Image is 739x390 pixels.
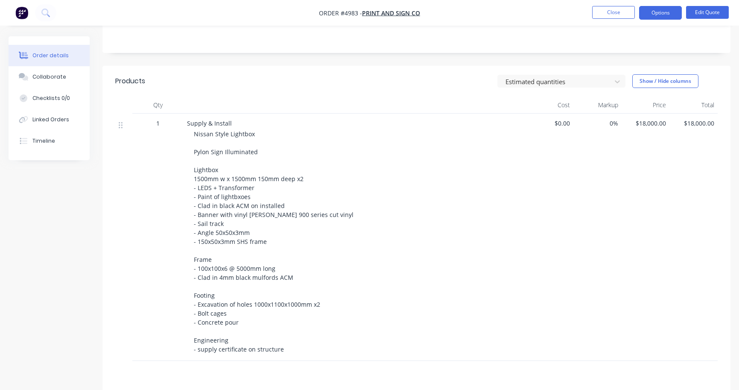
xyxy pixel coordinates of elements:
[686,6,729,19] button: Edit Quote
[577,119,618,128] span: 0%
[194,130,353,353] span: Nissan Style Lightbox Pylon Sign Illuminated Lightbox 1500mm w x 1500mm 150mm deep x2 - LEDS + Tr...
[15,6,28,19] img: Factory
[32,73,66,81] div: Collaborate
[625,119,666,128] span: $18,000.00
[32,94,70,102] div: Checklists 0/0
[115,76,145,86] div: Products
[632,74,698,88] button: Show / Hide columns
[9,66,90,88] button: Collaborate
[525,97,573,114] div: Cost
[9,109,90,130] button: Linked Orders
[9,45,90,66] button: Order details
[156,119,160,128] span: 1
[573,97,622,114] div: Markup
[529,119,570,128] span: $0.00
[362,9,420,17] a: Print and Sign Co
[592,6,635,19] button: Close
[32,137,55,145] div: Timeline
[32,52,69,59] div: Order details
[9,88,90,109] button: Checklists 0/0
[673,119,714,128] span: $18,000.00
[32,116,69,123] div: Linked Orders
[187,119,232,127] span: Supply & Install
[622,97,670,114] div: Price
[132,97,184,114] div: Qty
[9,130,90,152] button: Timeline
[319,9,362,17] span: Order #4983 -
[639,6,682,20] button: Options
[669,97,718,114] div: Total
